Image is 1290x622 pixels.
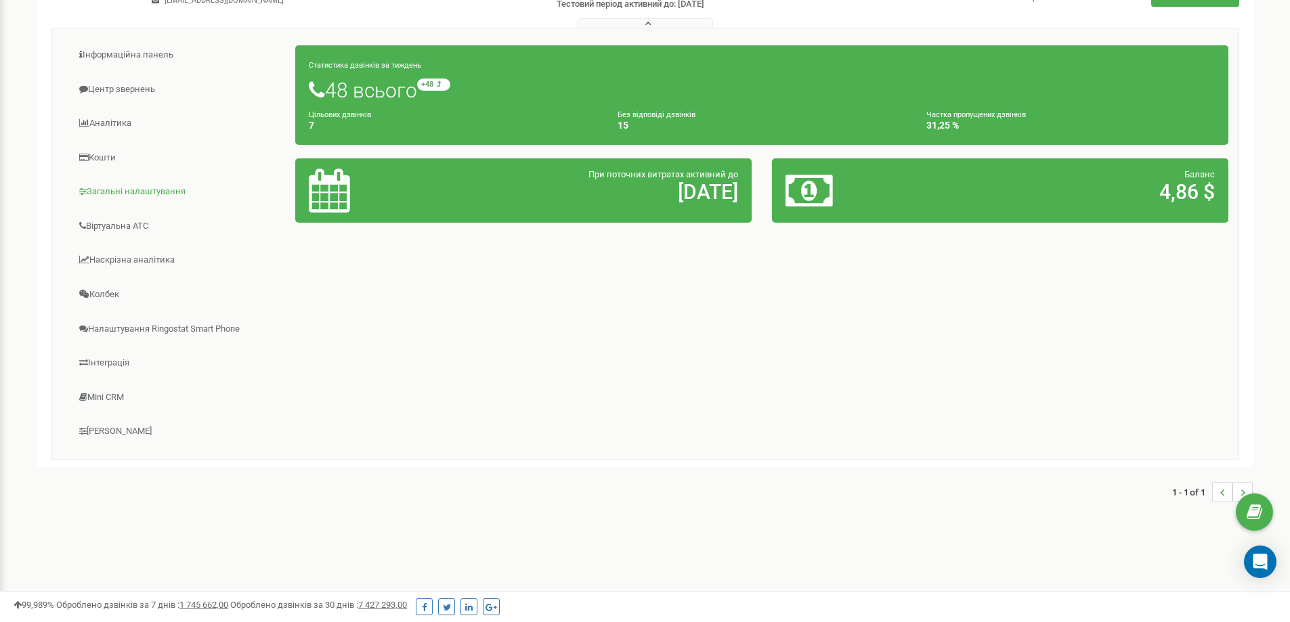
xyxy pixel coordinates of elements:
u: 7 427 293,00 [358,600,407,610]
span: Оброблено дзвінків за 7 днів : [56,600,228,610]
a: Mini CRM [62,381,296,414]
h2: [DATE] [458,181,738,203]
span: 99,989% [14,600,54,610]
a: Аналiтика [62,107,296,140]
small: Цільових дзвінків [309,110,371,119]
h2: 4,86 $ [935,181,1215,203]
span: Баланс [1184,169,1215,179]
a: Наскрізна аналітика [62,244,296,277]
h4: 31,25 % [926,120,1215,131]
h1: 48 всього [309,79,1215,102]
a: Віртуальна АТС [62,210,296,243]
u: 1 745 662,00 [179,600,228,610]
a: Інформаційна панель [62,39,296,72]
a: Інтеграція [62,347,296,380]
a: Налаштування Ringostat Smart Phone [62,313,296,346]
h4: 7 [309,120,597,131]
a: Колбек [62,278,296,311]
a: Центр звернень [62,73,296,106]
span: Оброблено дзвінків за 30 днів : [230,600,407,610]
small: Без відповіді дзвінків [618,110,695,119]
nav: ... [1172,468,1253,516]
span: 1 - 1 of 1 [1172,482,1212,502]
a: [PERSON_NAME] [62,415,296,448]
a: Загальні налаштування [62,175,296,208]
h4: 15 [618,120,906,131]
a: Кошти [62,141,296,175]
div: Open Intercom Messenger [1244,546,1276,578]
small: +48 [417,79,450,91]
small: Частка пропущених дзвінків [926,110,1026,119]
small: Статистика дзвінків за тиждень [309,61,421,70]
span: При поточних витратах активний до [588,169,738,179]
